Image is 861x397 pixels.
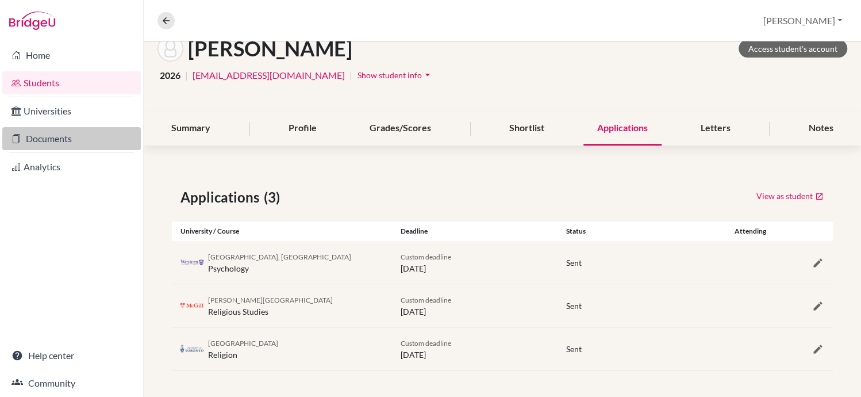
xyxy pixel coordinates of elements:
span: (3) [264,187,285,208]
div: Religion [208,337,278,361]
div: Status [558,226,723,236]
a: Community [2,372,141,395]
img: Bridge-U [9,12,55,30]
span: Sent [566,344,582,354]
div: Profile [275,112,330,146]
img: ca_tor_9z1g8r0r.png [180,345,203,353]
span: Applications [180,187,264,208]
a: [EMAIL_ADDRESS][DOMAIN_NAME] [193,68,345,82]
button: [PERSON_NAME] [758,10,847,32]
div: [DATE] [392,293,558,318]
button: Show student infoarrow_drop_down [357,66,434,84]
span: [GEOGRAPHIC_DATA] [208,339,278,348]
span: 2026 [160,68,180,82]
span: | [349,68,352,82]
div: Religious Studies [208,293,333,318]
img: Ahmed Yildirim's avatar [157,36,183,62]
div: [DATE] [392,337,558,361]
span: [GEOGRAPHIC_DATA], [GEOGRAPHIC_DATA] [208,253,351,261]
a: Universities [2,100,141,123]
img: ca_mcg_2_lijyyo.png [180,301,203,310]
a: Students [2,71,141,94]
div: University / Course [172,226,392,236]
span: Sent [566,301,582,311]
div: Psychology [208,250,351,274]
span: | [185,68,188,82]
a: View as student [756,187,824,205]
span: Show student info [358,70,422,80]
div: Deadline [392,226,558,236]
span: Custom deadline [401,253,451,261]
a: Documents [2,127,141,150]
span: Sent [566,258,582,268]
div: Grades/Scores [356,112,445,146]
span: Custom deadline [401,339,451,348]
div: Notes [795,112,847,146]
a: Home [2,44,141,67]
a: Access student's account [739,40,847,58]
div: Shortlist [495,112,558,146]
div: Applications [583,112,662,146]
img: ca_uwo_ks2occjn.png [180,258,203,267]
div: Summary [157,112,224,146]
i: arrow_drop_down [422,69,433,81]
div: Attending [722,226,778,236]
div: [DATE] [392,250,558,274]
span: Custom deadline [401,296,451,304]
div: Letters [687,112,744,146]
span: [PERSON_NAME][GEOGRAPHIC_DATA] [208,296,333,304]
a: Analytics [2,155,141,178]
h1: [PERSON_NAME] [188,36,352,61]
a: Help center [2,344,141,367]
